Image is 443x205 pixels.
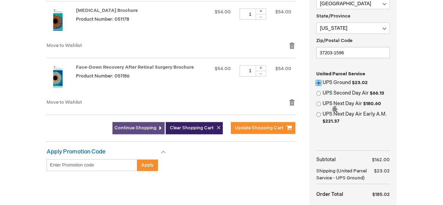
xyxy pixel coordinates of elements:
span: Zip/Postal Code [316,38,353,43]
span: $221.37 [323,118,339,124]
span: $54.00 [215,9,231,15]
button: Update Shopping Cart [231,122,295,134]
a: Diabetic Retinopathy Brochure [47,8,76,35]
span: (United Parcel Service - UPS Ground) [316,168,367,181]
span: Continue Shopping [115,125,157,131]
a: [MEDICAL_DATA] Brochure [76,8,138,13]
span: $66.13 [370,90,384,96]
span: $54.00 [275,9,291,15]
img: Diabetic Retinopathy Brochure [47,8,69,31]
span: $23.02 [352,80,368,86]
span: $162.00 [372,157,390,163]
span: State/Province [316,13,351,19]
span: Product Number: 051186 [76,73,130,79]
span: Clear Shopping Cart [170,125,214,131]
span: Shipping [316,168,335,174]
a: Move to Wishlist [47,43,82,48]
span: United Parcel Service [316,71,365,77]
strong: Apply Promotion Code [47,149,105,155]
input: Enter Promotion code [47,159,137,171]
span: $54.00 [275,66,291,71]
a: Face-Down Recovery After Retinal Surgery Brochure [76,64,194,70]
a: Move to Wishlist [47,100,82,105]
strong: Order Total [316,188,343,200]
span: Apply [141,162,154,168]
label: UPS Next Day Air [323,100,390,107]
div: + [256,65,266,71]
span: $54.00 [215,66,231,71]
label: UPS Ground [323,79,390,86]
label: UPS Second Day Air [323,90,390,97]
label: UPS Next Day Air Early A.M. [323,111,390,125]
span: $185.02 [372,192,390,197]
div: + [256,8,266,14]
a: Continue Shopping [112,122,165,134]
input: Qty [240,8,261,20]
span: Product Number: 051178 [76,16,129,22]
span: Update Shopping Cart [235,125,283,131]
a: Face-Down Recovery After Retinal Surgery Brochure [47,65,76,92]
th: Subtotal [316,154,367,165]
input: Qty [240,65,261,76]
button: Clear Shopping Cart [166,122,223,134]
img: Face-Down Recovery After Retinal Surgery Brochure [47,65,69,88]
div: - [256,14,266,20]
button: Apply [137,159,158,171]
span: $23.02 [374,168,390,174]
div: - [256,71,266,76]
span: $180.60 [363,101,381,107]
